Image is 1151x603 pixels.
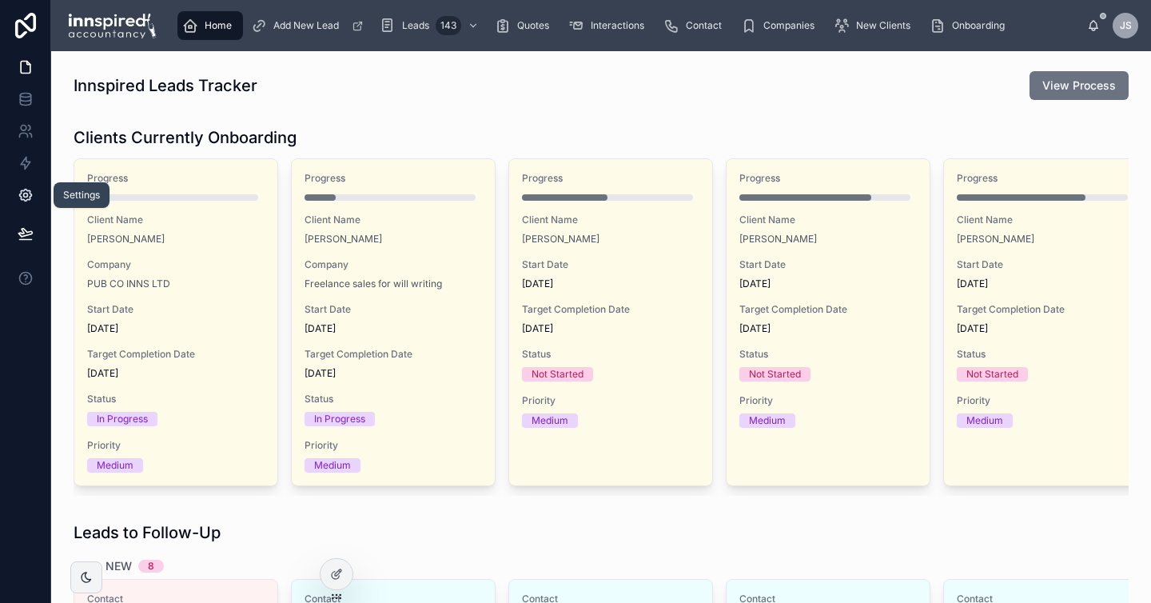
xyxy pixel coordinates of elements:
[522,394,699,407] span: Priority
[375,11,487,40] a: Leads143
[763,19,814,32] span: Companies
[739,348,917,361] span: Status
[97,412,148,426] div: In Progress
[957,278,1134,290] span: [DATE]
[436,16,461,35] div: 143
[87,322,265,335] span: [DATE]
[957,322,1134,335] span: [DATE]
[749,413,786,428] div: Medium
[87,258,265,271] span: Company
[305,258,482,271] span: Company
[246,11,372,40] a: Add New Lead
[1030,71,1129,100] button: View Process
[522,348,699,361] span: Status
[177,11,243,40] a: Home
[532,413,568,428] div: Medium
[957,348,1134,361] span: Status
[490,11,560,40] a: Quotes
[726,158,930,486] a: ProgressClient Name[PERSON_NAME]Start Date[DATE]Target Completion Date[DATE]StatusNot StartedPrio...
[314,458,351,473] div: Medium
[739,394,917,407] span: Priority
[305,367,482,380] span: [DATE]
[749,367,801,381] div: Not Started
[856,19,910,32] span: New Clients
[106,558,132,574] span: New
[74,74,257,97] h1: Innspired Leads Tracker
[87,367,265,380] span: [DATE]
[957,303,1134,316] span: Target Completion Date
[305,348,482,361] span: Target Completion Date
[739,214,917,226] span: Client Name
[564,11,655,40] a: Interactions
[957,214,1134,226] span: Client Name
[63,189,100,202] div: Settings
[508,158,713,486] a: ProgressClient Name[PERSON_NAME]Start Date[DATE]Target Completion Date[DATE]StatusNot StartedPrio...
[739,258,917,271] span: Start Date
[148,560,154,573] div: 8
[952,19,1005,32] span: Onboarding
[305,172,482,185] span: Progress
[957,258,1134,271] span: Start Date
[314,412,365,426] div: In Progress
[305,303,482,316] span: Start Date
[925,11,1016,40] a: Onboarding
[522,214,699,226] span: Client Name
[1120,19,1132,32] span: JS
[87,233,165,246] a: [PERSON_NAME]
[739,278,917,290] span: [DATE]
[87,214,265,226] span: Client Name
[87,278,170,290] span: PUB CO INNS LTD
[305,233,382,246] a: [PERSON_NAME]
[591,19,644,32] span: Interactions
[87,348,265,361] span: Target Completion Date
[87,172,265,185] span: Progress
[291,158,496,486] a: ProgressClient Name[PERSON_NAME]CompanyFreelance sales for will writingStart Date[DATE]Target Com...
[966,413,1003,428] div: Medium
[522,258,699,271] span: Start Date
[736,11,826,40] a: Companies
[739,172,917,185] span: Progress
[532,367,583,381] div: Not Started
[87,303,265,316] span: Start Date
[966,367,1018,381] div: Not Started
[522,322,699,335] span: [DATE]
[305,439,482,452] span: Priority
[169,8,1087,43] div: scrollable content
[829,11,922,40] a: New Clients
[74,126,297,149] h1: Clients Currently Onboarding
[957,394,1134,407] span: Priority
[659,11,733,40] a: Contact
[74,158,278,486] a: ProgressClient Name[PERSON_NAME]CompanyPUB CO INNS LTDStart Date[DATE]Target Completion Date[DATE...
[957,172,1134,185] span: Progress
[522,172,699,185] span: Progress
[74,521,221,544] h1: Leads to Follow-Up
[957,233,1034,246] a: [PERSON_NAME]
[739,322,917,335] span: [DATE]
[87,439,265,452] span: Priority
[305,214,482,226] span: Client Name
[739,233,817,246] a: [PERSON_NAME]
[522,303,699,316] span: Target Completion Date
[64,13,157,38] img: App logo
[943,158,1148,486] a: ProgressClient Name[PERSON_NAME]Start Date[DATE]Target Completion Date[DATE]StatusNot StartedPrio...
[97,458,133,473] div: Medium
[305,393,482,405] span: Status
[686,19,722,32] span: Contact
[205,19,232,32] span: Home
[1042,78,1116,94] span: View Process
[402,19,429,32] span: Leads
[87,393,265,405] span: Status
[739,303,917,316] span: Target Completion Date
[273,19,339,32] span: Add New Lead
[522,278,699,290] span: [DATE]
[522,233,599,246] a: [PERSON_NAME]
[517,19,549,32] span: Quotes
[305,278,442,290] a: Freelance sales for will writing
[305,322,482,335] span: [DATE]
